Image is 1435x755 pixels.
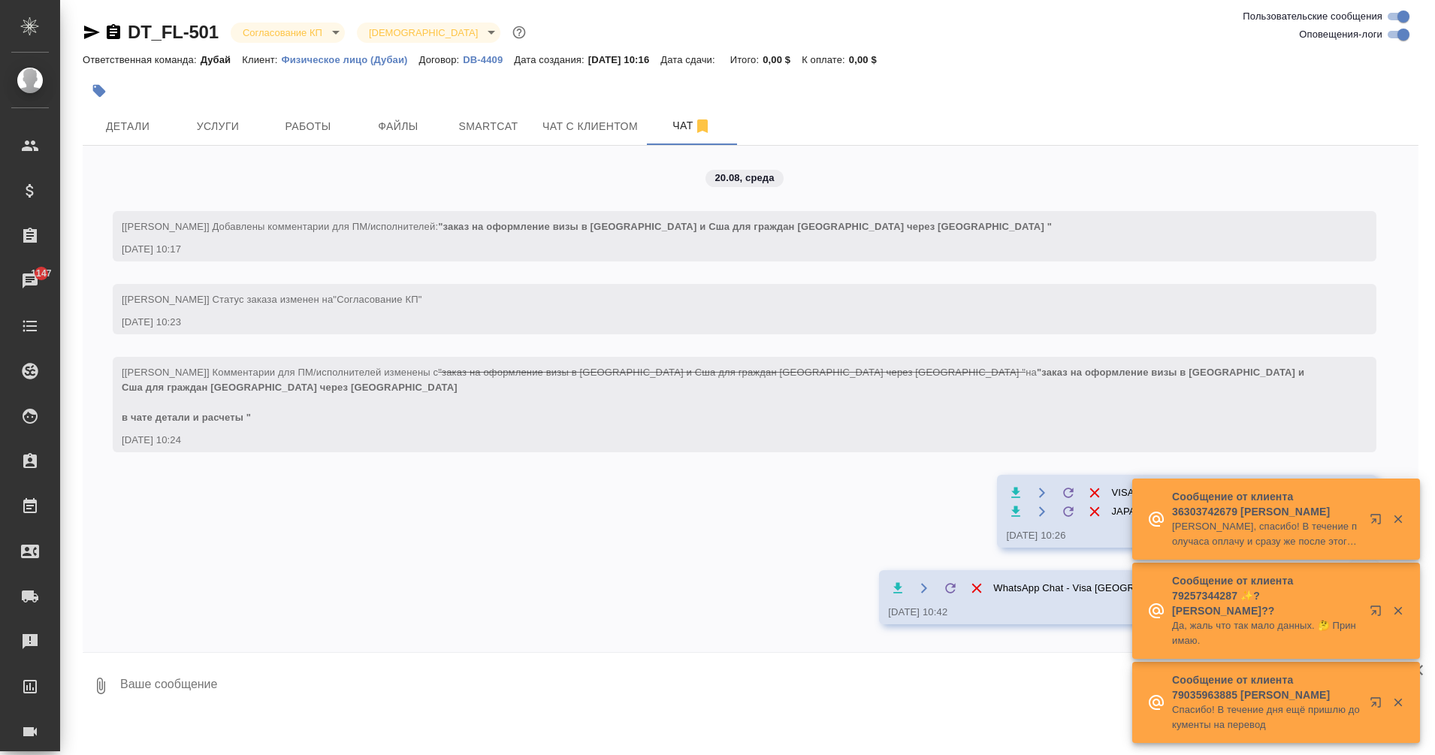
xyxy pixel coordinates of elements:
span: 1147 [22,266,60,281]
span: Smartcat [452,117,524,136]
p: 20.08, среда [714,171,774,186]
p: Сообщение от клиента 79035963885 [PERSON_NAME] [1172,672,1360,702]
p: [PERSON_NAME], спасибо! В течение получаса оплачу и сразу же после этого вышлю сканы [1172,519,1360,549]
span: WhatsApp Chat - Visa [GEOGRAPHIC_DATA] , [GEOGRAPHIC_DATA]zip [993,581,1324,596]
button: Скопировать ссылку [104,23,122,41]
button: Удалить файл [1085,483,1104,502]
label: Обновить файл [941,578,959,597]
p: 0,00 $ [849,54,888,65]
button: Добавить тэг [83,74,116,107]
p: Клиент: [242,54,281,65]
p: Ответственная команда: [83,54,201,65]
button: Закрыть [1382,604,1413,618]
p: Сообщение от клиента 36303742679 [PERSON_NAME] [1172,489,1360,519]
button: Согласование КП [238,26,327,39]
span: Чат [656,116,728,135]
button: Открыть в новой вкладке [1361,504,1397,540]
span: Чат с клиентом [542,117,638,136]
div: [DATE] 10:26 [1006,528,1324,543]
div: [DATE] 10:17 [122,242,1324,257]
button: Открыть в новой вкладке [1361,596,1397,632]
p: 0,00 $ [763,54,802,65]
p: К оплате: [802,54,849,65]
p: Дубай [201,54,243,65]
div: Согласование КП [231,23,345,43]
div: [DATE] 10:42 [888,605,1324,620]
button: Открыть на драйве [1032,502,1051,521]
button: Закрыть [1382,512,1413,526]
span: "Согласование КП" [333,294,421,305]
p: Спасибо! В течение дня ещё пришлю документы на перевод [1172,702,1360,732]
button: Скопировать ссылку для ЯМессенджера [83,23,101,41]
span: [[PERSON_NAME]] Комментарии для ПМ/исполнителей изменены с на [122,367,1307,423]
button: [DEMOGRAPHIC_DATA] [364,26,482,39]
button: Открыть в новой вкладке [1361,687,1397,723]
span: [[PERSON_NAME]] Статус заказа изменен на [122,294,421,305]
button: Скачать [888,578,907,597]
svg: Отписаться [693,117,711,135]
p: Сообщение от клиента 79257344287 ✨?[PERSON_NAME]?? [1172,573,1360,618]
p: [DATE] 10:16 [588,54,661,65]
p: Дата создания: [514,54,588,65]
span: Работы [272,117,344,136]
span: [[PERSON_NAME]] Добавлены комментарии для ПМ/исполнителей: [122,221,1052,232]
a: 1147 [4,262,56,300]
div: [DATE] 10:23 [122,315,1324,330]
span: Оповещения-логи [1299,27,1382,42]
a: Физическое лицо (Дубаи) [282,53,419,65]
button: Удалить файл [1085,502,1104,521]
button: Закрыть [1382,696,1413,709]
a: DB-4409 [463,53,514,65]
span: Пользовательские сообщения [1243,9,1382,24]
p: Физическое лицо (Дубаи) [282,54,419,65]
p: Да, жаль что так мало данных. 🤔 Принимаю. [1172,618,1360,648]
span: "заказ на оформление визы в [GEOGRAPHIC_DATA] и Сша для граждан [GEOGRAPHIC_DATA] через [GEOGRAPH... [438,367,1026,378]
label: Обновить файл [1059,483,1077,502]
div: Согласование КП [357,23,500,43]
p: DB-4409 [463,54,514,65]
label: Обновить файл [1059,502,1077,521]
button: Открыть на драйве [914,578,933,597]
button: Скачать [1006,483,1025,502]
button: Удалить файл [967,578,986,597]
p: Дата сдачи: [660,54,718,65]
p: Договор: [419,54,464,65]
button: Доп статусы указывают на важность/срочность заказа [509,23,529,42]
button: Скачать [1006,502,1025,521]
div: [DATE] 10:24 [122,433,1324,448]
span: VISA [GEOGRAPHIC_DATA] (1).pdf [1111,485,1272,500]
span: Детали [92,117,164,136]
span: JAPAN_TOURIST_VISA_RU (1).pdf [1111,504,1272,519]
p: Итого: [730,54,763,65]
button: Открыть на драйве [1032,483,1051,502]
a: DT_FL-501 [128,22,219,42]
span: "заказ на оформление визы в [GEOGRAPHIC_DATA] и Сша для граждан [GEOGRAPHIC_DATA] через [GEOGRAPH... [438,221,1052,232]
span: Услуги [182,117,254,136]
span: Файлы [362,117,434,136]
